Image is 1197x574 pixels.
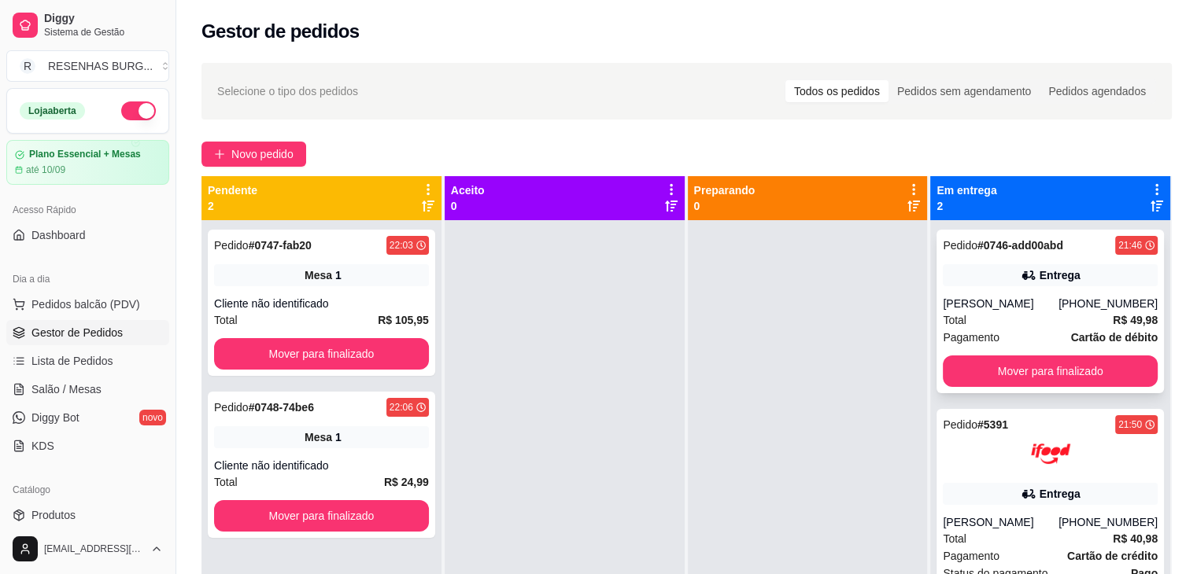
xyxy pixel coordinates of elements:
a: Lista de Pedidos [6,348,169,373]
article: até 10/09 [26,164,65,176]
span: Lista de Pedidos [31,353,113,369]
div: [PERSON_NAME] [943,514,1058,530]
p: 0 [451,198,485,214]
p: 2 [937,198,996,214]
p: Aceito [451,182,485,198]
p: Em entrega [937,182,996,198]
a: KDS [6,433,169,458]
span: Total [214,311,238,329]
strong: Cartão de débito [1071,331,1158,344]
span: plus [214,149,225,160]
button: [EMAIL_ADDRESS][DOMAIN_NAME] [6,530,169,568]
button: Select a team [6,50,169,82]
div: Cliente não identificado [214,458,429,473]
span: Novo pedido [231,145,294,163]
span: Pedido [943,239,977,252]
span: R [20,58,35,74]
span: Total [943,311,966,329]
a: Salão / Mesas [6,377,169,402]
strong: R$ 49,98 [1113,314,1158,326]
div: 21:50 [1118,418,1142,431]
div: Acesso Rápido [6,197,169,223]
div: Dia a dia [6,267,169,292]
a: Diggy Botnovo [6,405,169,430]
span: Mesa [305,429,332,445]
div: 21:46 [1118,239,1142,252]
span: Selecione o tipo dos pedidos [217,83,358,100]
span: Total [943,530,966,547]
article: Plano Essencial + Mesas [29,149,141,160]
span: Pedido [943,418,977,431]
div: Catálogo [6,477,169,502]
span: Mesa [305,267,332,283]
div: Entrega [1040,486,1081,502]
a: Gestor de Pedidos [6,320,169,345]
div: [PHONE_NUMBER] [1058,514,1158,530]
button: Alterar Status [121,101,156,120]
a: Dashboard [6,223,169,248]
span: [EMAIL_ADDRESS][DOMAIN_NAME] [44,543,144,555]
div: Pedidos agendados [1040,80,1155,102]
div: Cliente não identificado [214,296,429,311]
span: Dashboard [31,227,86,243]
span: Salão / Mesas [31,381,102,397]
button: Novo pedido [201,142,306,167]
span: Pedido [214,239,249,252]
strong: # 5391 [977,418,1008,431]
div: Loja aberta [20,102,85,120]
div: Todos os pedidos [785,80,889,102]
span: Diggy [44,12,163,26]
p: Pendente [208,182,257,198]
strong: R$ 40,98 [1113,532,1158,545]
span: Pedido [214,401,249,414]
button: Mover para finalizado [943,355,1158,387]
span: Diggy Bot [31,410,79,425]
div: [PHONE_NUMBER] [1058,296,1158,311]
h2: Gestor de pedidos [201,19,360,44]
img: ifood [1031,434,1070,473]
div: Pedidos sem agendamento [889,80,1040,102]
p: 2 [208,198,257,214]
span: Pedidos balcão (PDV) [31,296,140,312]
strong: # 0746-add00abd [977,239,1063,252]
a: Produtos [6,502,169,528]
span: Gestor de Pedidos [31,325,123,340]
div: 22:06 [390,401,413,414]
strong: # 0747-fab20 [249,239,312,252]
p: 0 [694,198,756,214]
span: Pagamento [943,547,999,565]
div: Entrega [1040,267,1081,283]
div: 1 [335,267,342,283]
strong: R$ 105,95 [378,314,429,326]
a: Plano Essencial + Mesasaté 10/09 [6,140,169,185]
strong: # 0748-74be6 [249,401,314,414]
div: 22:03 [390,239,413,252]
span: KDS [31,438,54,454]
div: RESENHAS BURG ... [48,58,153,74]
p: Preparando [694,182,756,198]
span: Sistema de Gestão [44,26,163,39]
button: Mover para finalizado [214,338,429,370]
button: Pedidos balcão (PDV) [6,292,169,317]
span: Produtos [31,507,76,523]
span: Total [214,473,238,491]
div: 1 [335,429,342,445]
a: DiggySistema de Gestão [6,6,169,44]
button: Mover para finalizado [214,500,429,532]
div: [PERSON_NAME] [943,296,1058,311]
span: Pagamento [943,329,999,346]
strong: Cartão de crédito [1067,550,1158,562]
strong: R$ 24,99 [384,476,429,488]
